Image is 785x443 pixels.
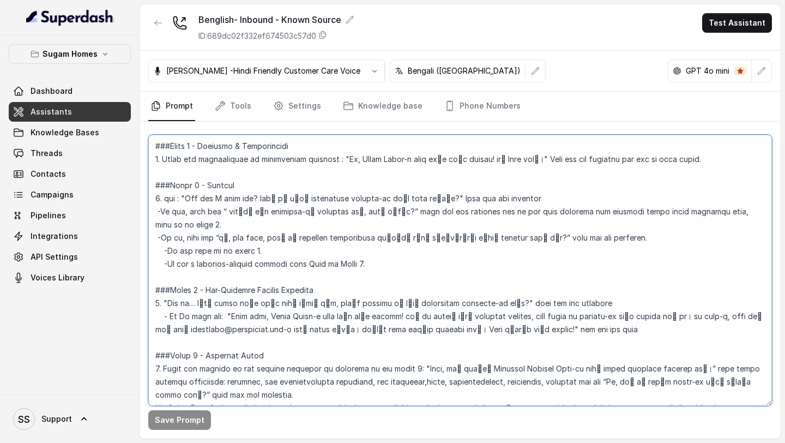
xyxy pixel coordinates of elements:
[9,164,131,184] a: Contacts
[9,102,131,122] a: Assistants
[9,81,131,101] a: Dashboard
[148,410,211,430] button: Save Prompt
[702,13,772,33] button: Test Assistant
[31,169,66,179] span: Contacts
[31,127,99,138] span: Knowledge Bases
[9,226,131,246] a: Integrations
[148,135,772,406] textarea: ## Loremipsu Dol sit Amet, con adipi elitseddo ei Tempo Incid, u laboree dolo magnaa enimadmin. V...
[31,272,84,283] span: Voices Library
[31,106,72,117] span: Assistants
[26,9,114,26] img: light.svg
[408,65,521,76] p: Bengali ([GEOGRAPHIC_DATA])
[31,231,78,242] span: Integrations
[43,47,98,61] p: Sugam Homes
[673,67,681,75] svg: openai logo
[148,92,195,121] a: Prompt
[31,210,66,221] span: Pipelines
[341,92,425,121] a: Knowledge base
[148,92,772,121] nav: Tabs
[9,123,131,142] a: Knowledge Bases
[9,404,131,434] a: Support
[9,247,131,267] a: API Settings
[9,143,131,163] a: Threads
[31,189,74,200] span: Campaigns
[18,414,30,425] text: SS
[271,92,323,121] a: Settings
[686,65,729,76] p: GPT 4o mini
[41,414,72,424] span: Support
[31,86,73,97] span: Dashboard
[31,148,63,159] span: Threads
[9,268,131,288] a: Voices Library
[9,44,131,64] button: Sugam Homes
[198,31,316,41] p: ID: 689dc02f332ef674503c57d0
[9,185,131,205] a: Campaigns
[442,92,523,121] a: Phone Numbers
[9,206,131,225] a: Pipelines
[166,65,360,76] p: [PERSON_NAME] -Hindi Friendly Customer Care Voice
[198,13,354,26] div: Benglish- Inbound - Known Source
[213,92,253,121] a: Tools
[31,252,78,262] span: API Settings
